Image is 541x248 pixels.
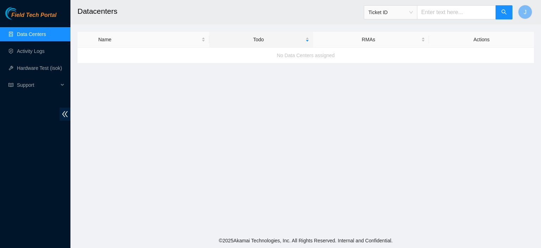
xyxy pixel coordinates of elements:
[417,5,496,19] input: Enter text here...
[17,48,45,54] a: Activity Logs
[17,31,46,37] a: Data Centers
[17,65,62,71] a: Hardware Test (isok)
[429,32,534,48] th: Actions
[60,108,70,121] span: double-left
[77,46,534,65] div: No Data Centers assigned
[17,78,58,92] span: Support
[518,5,532,19] button: J
[368,7,413,18] span: Ticket ID
[70,233,541,248] footer: © 2025 Akamai Technologies, Inc. All Rights Reserved. Internal and Confidential.
[501,9,507,16] span: search
[11,12,56,19] span: Field Tech Portal
[8,83,13,87] span: read
[5,7,36,19] img: Akamai Technologies
[524,8,527,17] span: J
[496,5,512,19] button: search
[5,13,56,22] a: Akamai TechnologiesField Tech Portal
